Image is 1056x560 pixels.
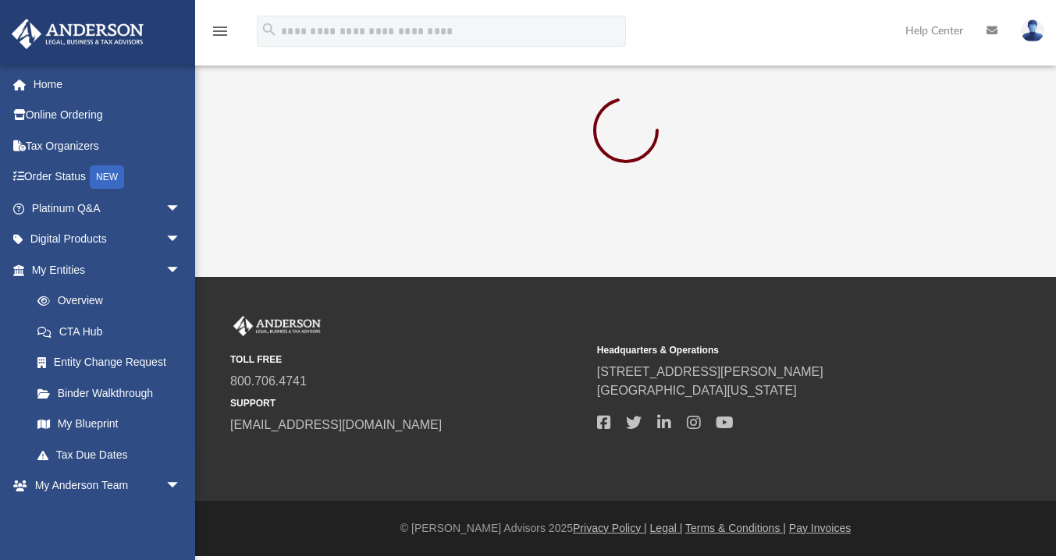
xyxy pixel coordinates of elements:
[11,130,204,161] a: Tax Organizers
[7,19,148,49] img: Anderson Advisors Platinum Portal
[22,347,204,378] a: Entity Change Request
[597,384,797,397] a: [GEOGRAPHIC_DATA][US_STATE]
[165,254,197,286] span: arrow_drop_down
[230,396,586,410] small: SUPPORT
[22,316,204,347] a: CTA Hub
[11,69,204,100] a: Home
[22,377,204,409] a: Binder Walkthrough
[597,365,823,378] a: [STREET_ADDRESS][PERSON_NAME]
[573,522,647,534] a: Privacy Policy |
[22,501,189,532] a: My Anderson Team
[11,470,197,502] a: My Anderson Teamarrow_drop_down
[211,30,229,41] a: menu
[11,100,204,131] a: Online Ordering
[211,22,229,41] i: menu
[230,374,307,388] a: 800.706.4741
[11,254,204,285] a: My Entitiesarrow_drop_down
[789,522,851,534] a: Pay Invoices
[597,343,953,357] small: Headquarters & Operations
[230,353,586,367] small: TOLL FREE
[650,522,683,534] a: Legal |
[195,520,1056,537] div: © [PERSON_NAME] Advisors 2025
[11,224,204,255] a: Digital Productsarrow_drop_down
[261,21,278,38] i: search
[22,409,197,440] a: My Blueprint
[165,193,197,225] span: arrow_drop_down
[230,418,442,431] a: [EMAIL_ADDRESS][DOMAIN_NAME]
[165,470,197,502] span: arrow_drop_down
[165,224,197,256] span: arrow_drop_down
[230,316,324,336] img: Anderson Advisors Platinum Portal
[11,193,204,224] a: Platinum Q&Aarrow_drop_down
[685,522,786,534] a: Terms & Conditions |
[1021,19,1044,42] img: User Pic
[22,285,204,317] a: Overview
[90,165,124,189] div: NEW
[11,161,204,193] a: Order StatusNEW
[22,439,204,470] a: Tax Due Dates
